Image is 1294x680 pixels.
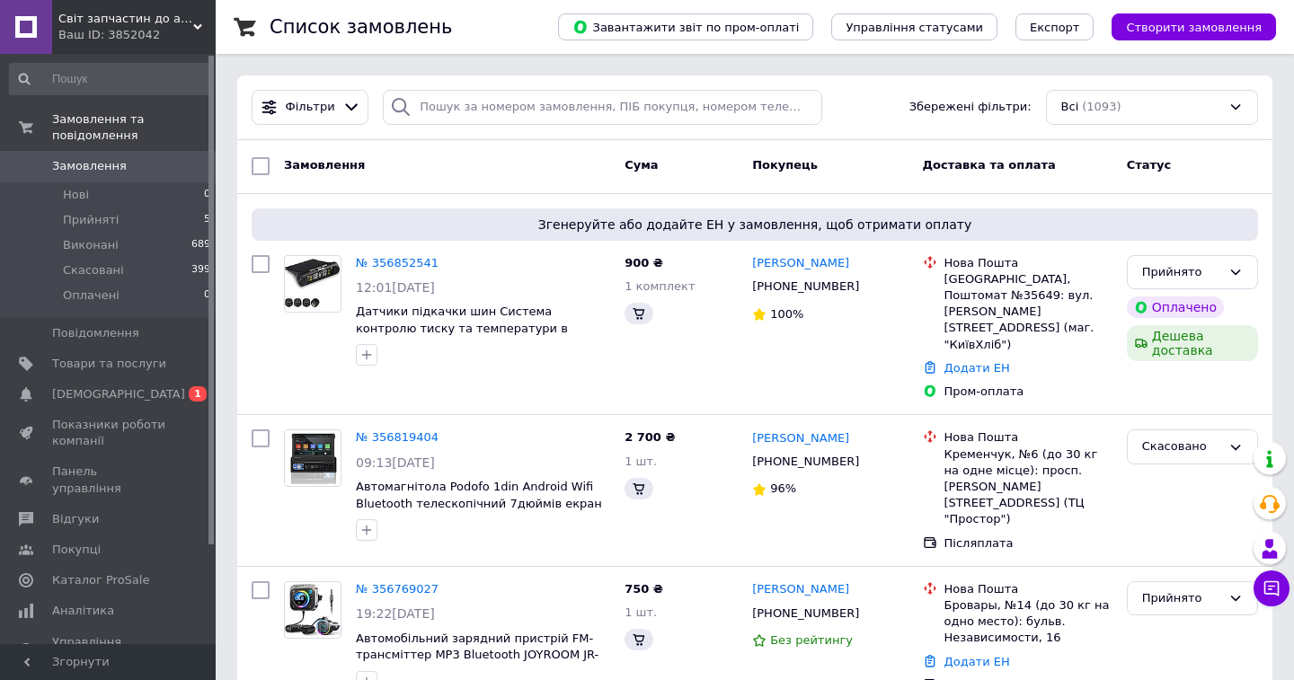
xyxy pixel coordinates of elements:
[944,581,1112,597] div: Нова Пошта
[625,430,675,444] span: 2 700 ₴
[63,187,89,203] span: Нові
[1127,296,1224,318] div: Оплачено
[1030,21,1080,34] span: Експорт
[944,597,1112,647] div: Бровары, №14 (до 30 кг на одно место): бульв. Независимости, 16
[572,19,799,35] span: Завантажити звіт по пром-оплаті
[63,262,124,278] span: Скасовані
[356,280,435,295] span: 12:01[DATE]
[770,307,803,321] span: 100%
[625,279,695,293] span: 1 комплект
[204,187,210,203] span: 0
[52,603,114,619] span: Аналітика
[944,361,1010,375] a: Додати ЕН
[1127,325,1258,361] div: Дешева доставка
[752,430,849,447] a: [PERSON_NAME]
[52,158,127,174] span: Замовлення
[356,430,439,444] a: № 356819404
[383,90,822,125] input: Пошук за номером замовлення, ПІБ покупця, номером телефону, Email, номером накладної
[356,455,435,470] span: 09:13[DATE]
[284,581,341,639] a: Фото товару
[204,212,210,228] span: 5
[52,542,101,558] span: Покупці
[58,27,216,43] div: Ваш ID: 3852042
[944,384,1112,400] div: Пром-оплата
[846,21,983,34] span: Управління статусами
[749,602,863,625] div: [PHONE_NUMBER]
[285,259,341,308] img: Фото товару
[770,633,853,647] span: Без рейтингу
[1127,158,1172,172] span: Статус
[52,634,166,667] span: Управління сайтом
[356,606,435,621] span: 19:22[DATE]
[52,111,216,144] span: Замовлення та повідомлення
[52,417,166,449] span: Показники роботи компанії
[191,262,210,278] span: 399
[1126,21,1262,34] span: Створити замовлення
[63,287,120,304] span: Оплачені
[749,275,863,298] div: [PHONE_NUMBER]
[944,655,1010,668] a: Додати ЕН
[1254,570,1290,606] button: Чат з покупцем
[204,287,210,304] span: 0
[63,212,119,228] span: Прийняті
[944,429,1112,446] div: Нова Пошта
[52,356,166,372] span: Товари та послуги
[284,158,365,172] span: Замовлення
[52,386,185,402] span: [DEMOGRAPHIC_DATA]
[52,572,149,588] span: Каталог ProSale
[944,255,1112,271] div: Нова Пошта
[752,255,849,272] a: [PERSON_NAME]
[944,535,1112,552] div: Післяплата
[625,158,658,172] span: Cума
[752,158,818,172] span: Покупець
[923,158,1056,172] span: Доставка та оплата
[749,450,863,473] div: [PHONE_NUMBER]
[625,455,657,468] span: 1 шт.
[831,13,997,40] button: Управління статусами
[1082,100,1121,113] span: (1093)
[356,256,439,269] a: № 356852541
[1015,13,1095,40] button: Експорт
[52,464,166,496] span: Панель управління
[52,325,139,341] span: Повідомлення
[356,582,439,596] a: № 356769027
[1142,589,1221,608] div: Прийнято
[356,480,602,510] a: Автомагнітола Podofo 1din Android Wifi Bluetooth телескопічний 7дюймів екран
[558,13,813,40] button: Завантажити звіт по пром-оплаті
[259,216,1251,234] span: Згенеруйте або додайте ЕН у замовлення, щоб отримати оплату
[191,237,210,253] span: 689
[752,581,849,598] a: [PERSON_NAME]
[285,432,341,485] img: Фото товару
[1142,437,1221,456] div: Скасовано
[1112,13,1276,40] button: Створити замовлення
[944,271,1112,353] div: [GEOGRAPHIC_DATA], Поштомат №35649: вул. [PERSON_NAME][STREET_ADDRESS] (маг. "КиївХліб")
[58,11,193,27] span: Світ запчастин до авто
[1061,99,1079,116] span: Всі
[356,631,598,678] a: Автомобільний зарядний пристрій FM-трансміттер MP3 Bluetooth JOYROOM JR-CL18
[285,584,341,636] img: Фото товару
[625,256,663,269] span: 900 ₴
[770,481,796,495] span: 96%
[9,63,212,95] input: Пошук
[356,305,568,351] a: Датчики підкачки шин Система контролю тиску та температури в шинах Jansite Solar Power TPMS
[52,511,99,527] span: Відгуки
[625,605,657,619] span: 1 шт.
[944,446,1112,528] div: Кременчук, №6 (до 30 кг на одне місце): просп. [PERSON_NAME][STREET_ADDRESS] (ТЦ "Простор")
[189,386,207,402] span: 1
[270,16,452,38] h1: Список замовлень
[284,429,341,487] a: Фото товару
[625,582,663,596] span: 750 ₴
[284,255,341,313] a: Фото товару
[1142,263,1221,282] div: Прийнято
[909,99,1032,116] span: Збережені фільтри:
[1094,20,1276,33] a: Створити замовлення
[63,237,119,253] span: Виконані
[286,99,335,116] span: Фільтри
